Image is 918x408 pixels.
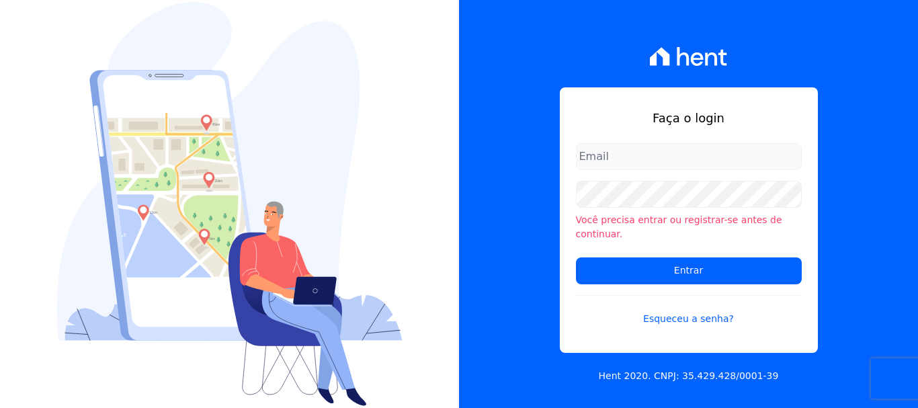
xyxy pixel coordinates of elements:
[576,257,802,284] input: Entrar
[576,295,802,326] a: Esqueceu a senha?
[57,2,403,406] img: Login
[576,143,802,170] input: Email
[576,109,802,127] h1: Faça o login
[599,369,779,383] p: Hent 2020. CNPJ: 35.429.428/0001-39
[576,213,802,241] li: Você precisa entrar ou registrar-se antes de continuar.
